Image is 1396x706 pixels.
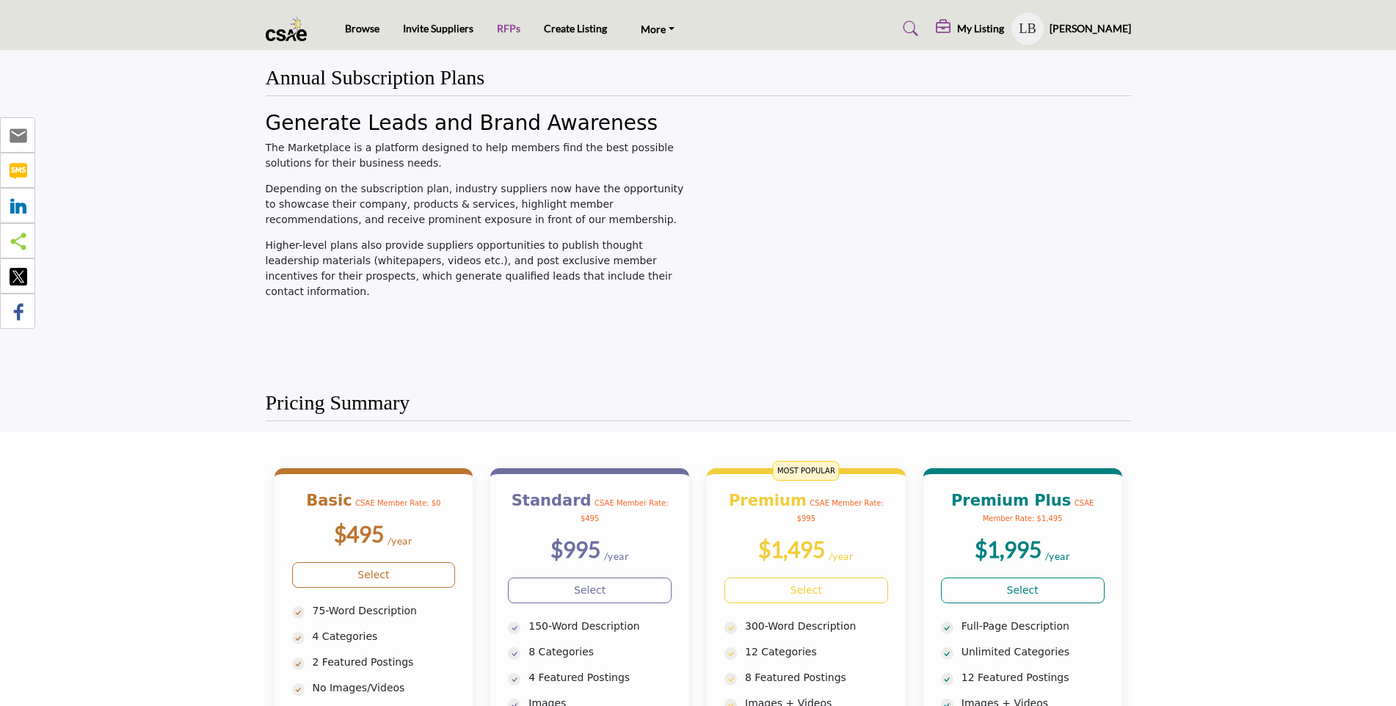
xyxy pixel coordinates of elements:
span: MOST POPULAR [773,461,840,481]
a: More [630,18,685,39]
a: RFPs [497,22,520,34]
h5: [PERSON_NAME] [1050,21,1131,36]
p: 4 Featured Postings [528,670,672,685]
a: Select [941,578,1105,603]
p: 150-Word Description [528,619,672,634]
a: Select [508,578,672,603]
a: Invite Suppliers [403,22,473,34]
sub: /year [1045,550,1071,562]
span: CSAE Member Rate: $995 [797,499,884,523]
h5: My Listing [957,22,1004,35]
b: Basic [306,492,352,509]
button: Show hide supplier dropdown [1011,12,1044,45]
span: CSAE Member Rate: $495 [581,499,669,523]
p: 8 Featured Postings [745,670,888,685]
p: 12 Categories [745,644,888,660]
div: My Listing [936,20,1004,37]
a: Search [889,17,928,40]
b: Standard [512,492,592,509]
span: CSAE Member Rate: $0 [355,499,440,507]
p: 75-Word Description [313,603,456,619]
b: $495 [334,520,384,547]
sub: /year [829,550,854,562]
b: Premium [729,492,807,509]
b: Premium Plus [951,492,1071,509]
p: Higher-level plans also provide suppliers opportunities to publish thought leadership materials (... [266,238,691,299]
b: $1,495 [758,536,825,562]
p: 12 Featured Postings [961,670,1105,685]
p: 8 Categories [528,644,672,660]
p: Depending on the subscription plan, industry suppliers now have the opportunity to showcase their... [266,181,691,228]
p: The Marketplace is a platform designed to help members find the best possible solutions for their... [266,140,691,171]
b: $995 [550,536,600,562]
img: Site Logo [266,17,315,41]
b: $1,995 [975,536,1041,562]
p: 2 Featured Postings [313,655,456,670]
a: Select [292,562,456,588]
sub: /year [388,534,413,547]
h2: Generate Leads and Brand Awareness [266,111,691,136]
p: No Images/Videos [313,680,456,696]
h2: Pricing Summary [266,390,410,415]
p: Full-Page Description [961,619,1105,634]
sub: /year [604,550,630,562]
a: Create Listing [544,22,607,34]
p: 4 Categories [313,629,456,644]
a: Browse [345,22,379,34]
h2: Annual Subscription Plans [266,65,485,90]
p: Unlimited Categories [961,644,1105,660]
a: Select [724,578,888,603]
p: 300-Word Description [745,619,888,634]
